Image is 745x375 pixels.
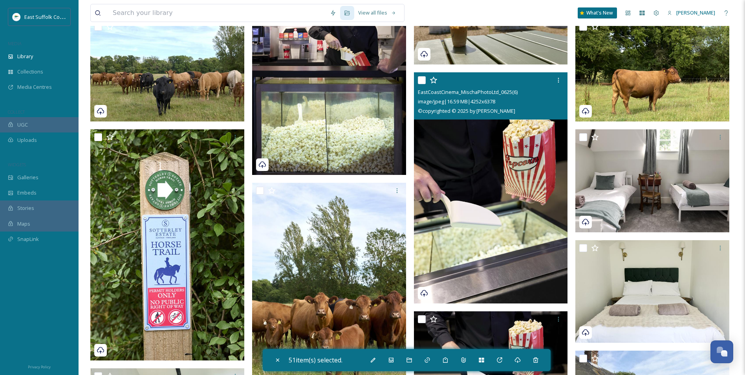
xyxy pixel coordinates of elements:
img: Cows@Sotterley_MischaPhotoLtd_0625(2) [90,18,244,121]
span: 51 item(s) selected. [289,356,342,364]
img: Cows@Sotterley_MischaPhotoLtd_0625(1) [575,19,729,122]
a: Privacy Policy [28,362,51,371]
span: Maps [17,220,30,228]
span: [PERSON_NAME] [676,9,715,16]
span: Media Centres [17,83,52,91]
button: Open Chat [710,340,733,363]
span: Embeds [17,189,37,197]
span: MEDIA [8,40,22,46]
img: ESC%20Logo.png [13,13,20,21]
span: WIDGETS [8,162,26,167]
span: image/jpeg | 16.59 MB | 4252 x 6378 [418,98,495,105]
span: SnapLink [17,235,39,243]
span: Library [17,53,33,60]
img: EastCoastCinema_MischaPhotoLtd_0625(6) [414,72,568,303]
span: EastCoastCinema_MischaPhotoLtd_0625(6) [418,88,518,96]
a: What's New [578,7,617,18]
span: Collections [17,68,43,75]
span: © copyrighted © 2025 by [PERSON_NAME] [418,107,515,114]
span: Stories [17,204,34,212]
a: [PERSON_NAME] [663,5,719,20]
span: UGC [17,121,28,129]
img: HorseTrail@SotterleyEstate_MischaPhotoLtd_0625(1) [90,129,244,360]
span: Privacy Policy [28,364,51,369]
input: Search your library [109,4,326,22]
img: Sotterley_MischaPhotoLtd_0625(30) [575,240,729,343]
span: East Suffolk Council [24,13,71,20]
a: View all files [354,5,400,20]
span: COLLECT [8,109,25,115]
span: Galleries [17,174,38,181]
img: Sotterley_MischaPhotoLtd_0625(26) [575,129,729,232]
span: Uploads [17,136,37,144]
